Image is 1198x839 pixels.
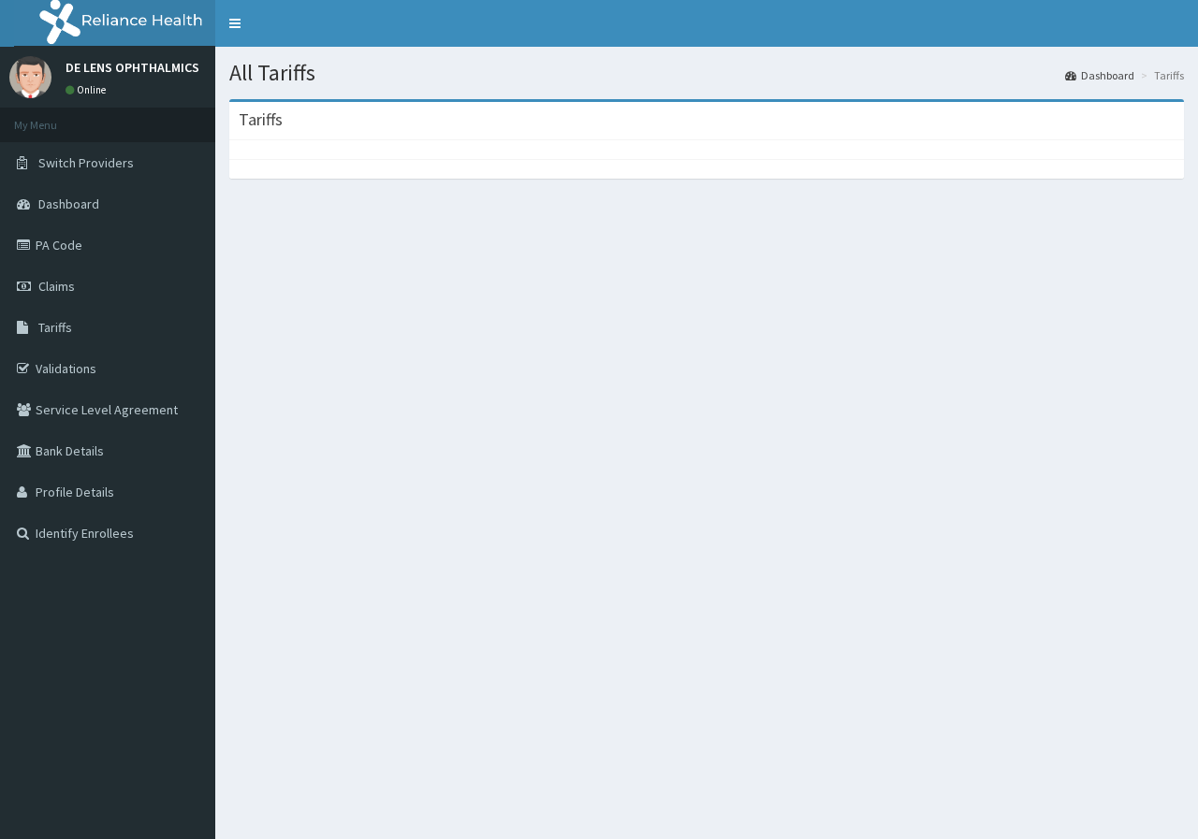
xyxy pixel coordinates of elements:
a: Online [66,83,110,96]
span: Claims [38,278,75,295]
span: Switch Providers [38,154,134,171]
h1: All Tariffs [229,61,1184,85]
span: Tariffs [38,319,72,336]
h3: Tariffs [239,111,283,128]
a: Dashboard [1065,67,1134,83]
img: User Image [9,56,51,98]
li: Tariffs [1136,67,1184,83]
span: Dashboard [38,195,99,212]
p: DE LENS OPHTHALMICS [66,61,199,74]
